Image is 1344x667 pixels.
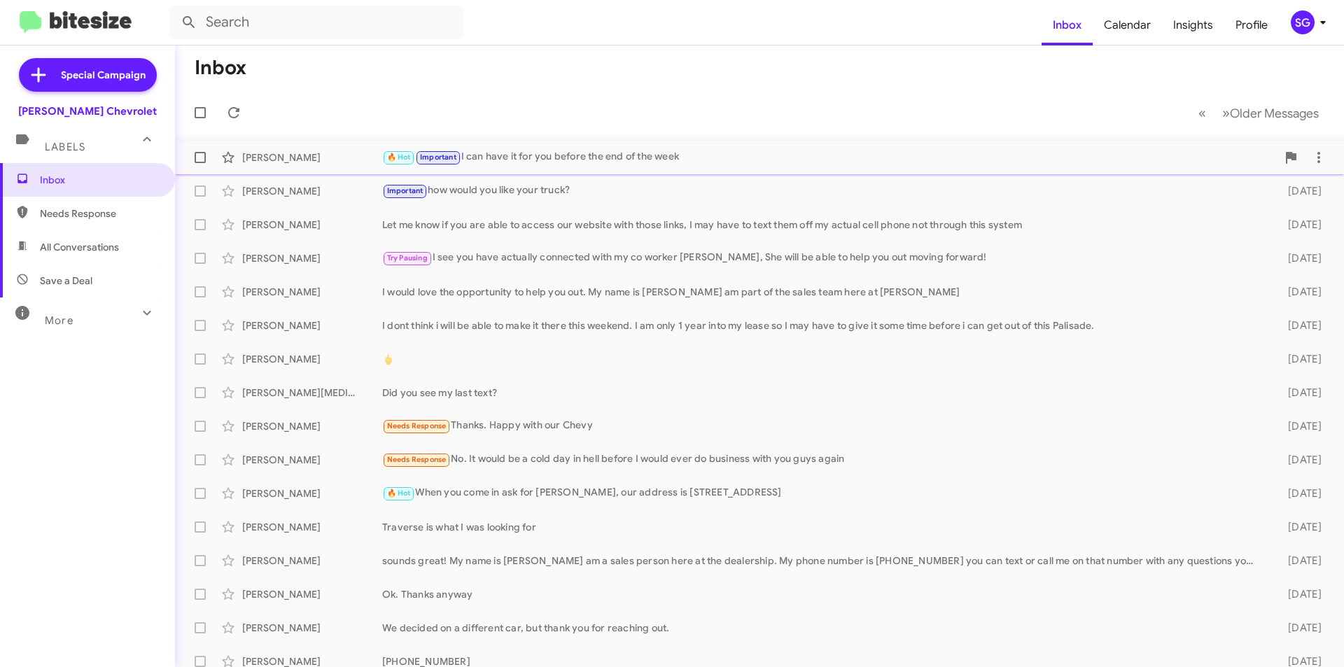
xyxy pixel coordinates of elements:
div: [DATE] [1266,218,1333,232]
div: [DATE] [1266,285,1333,299]
div: I see you have actually connected with my co worker [PERSON_NAME], She will be able to help you o... [382,250,1266,266]
div: [DATE] [1266,587,1333,601]
span: More [45,314,73,327]
div: Ok. Thanks anyway [382,587,1266,601]
span: « [1198,104,1206,122]
div: [PERSON_NAME] [242,150,382,164]
div: [DATE] [1266,453,1333,467]
div: 🖕 [382,352,1266,366]
div: Thanks. Happy with our Chevy [382,418,1266,434]
span: All Conversations [40,240,119,254]
h1: Inbox [195,57,246,79]
div: how would you like your truck? [382,183,1266,199]
div: [PERSON_NAME] [242,251,382,265]
div: [PERSON_NAME] [242,621,382,635]
div: [DATE] [1266,621,1333,635]
div: Traverse is what I was looking for [382,520,1266,534]
a: Special Campaign [19,58,157,92]
div: [DATE] [1266,419,1333,433]
div: [PERSON_NAME] [242,318,382,332]
div: [PERSON_NAME] [242,285,382,299]
div: [DATE] [1266,386,1333,400]
div: [DATE] [1266,520,1333,534]
button: Next [1214,99,1327,127]
span: Labels [45,141,85,153]
div: [PERSON_NAME] [242,419,382,433]
div: We decided on a different car, but thank you for reaching out. [382,621,1266,635]
div: [PERSON_NAME] [242,520,382,534]
a: Calendar [1093,5,1162,45]
div: [PERSON_NAME] [242,184,382,198]
button: Previous [1190,99,1214,127]
div: [PERSON_NAME] [242,453,382,467]
div: [PERSON_NAME] [242,587,382,601]
div: [DATE] [1266,318,1333,332]
span: Needs Response [387,455,447,464]
span: Special Campaign [61,68,146,82]
div: [PERSON_NAME][MEDICAL_DATA] [242,386,382,400]
span: » [1222,104,1230,122]
span: Needs Response [387,421,447,430]
span: 🔥 Hot [387,489,411,498]
input: Search [169,6,463,39]
a: Insights [1162,5,1224,45]
a: Inbox [1042,5,1093,45]
div: sounds great! My name is [PERSON_NAME] am a sales person here at the dealership. My phone number ... [382,554,1266,568]
span: Important [387,186,423,195]
span: Try Pausing [387,253,428,262]
div: I would love the opportunity to help you out. My name is [PERSON_NAME] am part of the sales team ... [382,285,1266,299]
div: [PERSON_NAME] [242,218,382,232]
span: Important [420,153,456,162]
div: SG [1291,10,1315,34]
div: [PERSON_NAME] [242,352,382,366]
div: No. It would be a cold day in hell before I would ever do business with you guys again [382,451,1266,468]
div: I can have it for you before the end of the week [382,149,1277,165]
span: Older Messages [1230,106,1319,121]
span: Needs Response [40,206,159,220]
span: Save a Deal [40,274,92,288]
div: [DATE] [1266,486,1333,500]
div: [DATE] [1266,251,1333,265]
span: Inbox [40,173,159,187]
a: Profile [1224,5,1279,45]
button: SG [1279,10,1329,34]
span: 🔥 Hot [387,153,411,162]
div: [DATE] [1266,554,1333,568]
div: [PERSON_NAME] [242,486,382,500]
div: [DATE] [1266,184,1333,198]
div: [PERSON_NAME] [242,554,382,568]
div: [PERSON_NAME] Chevrolet [18,104,157,118]
nav: Page navigation example [1191,99,1327,127]
div: Did you see my last text? [382,386,1266,400]
div: [DATE] [1266,352,1333,366]
div: I dont think i will be able to make it there this weekend. I am only 1 year into my lease so I ma... [382,318,1266,332]
div: Let me know if you are able to access our website with those links, I may have to text them off m... [382,218,1266,232]
div: When you come in ask for [PERSON_NAME], our address is [STREET_ADDRESS] [382,485,1266,501]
